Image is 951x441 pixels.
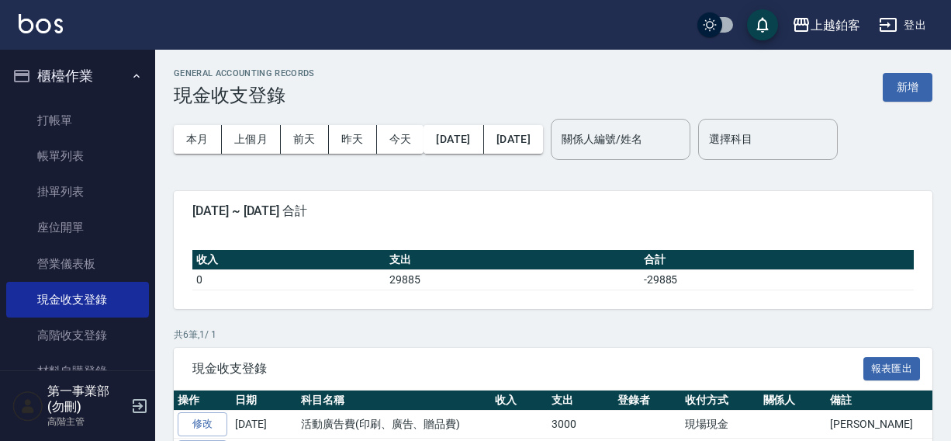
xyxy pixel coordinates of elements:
a: 新增 [883,79,932,94]
td: 活動廣告費(印刷、廣告、贈品費) [297,411,491,439]
th: 操作 [174,391,231,411]
p: 共 6 筆, 1 / 1 [174,328,932,342]
th: 收入 [491,391,548,411]
a: 報表匯出 [863,360,921,375]
td: 3000 [548,411,614,439]
img: Person [12,391,43,422]
th: 日期 [231,391,297,411]
button: 櫃檯作業 [6,56,149,96]
button: 新增 [883,73,932,102]
a: 帳單列表 [6,138,149,174]
a: 打帳單 [6,102,149,138]
a: 材料自購登錄 [6,353,149,389]
th: 收付方式 [681,391,759,411]
h3: 現金收支登錄 [174,85,315,106]
td: [DATE] [231,411,297,439]
a: 座位開單 [6,210,149,245]
p: 高階主管 [47,415,126,429]
a: 高階收支登錄 [6,318,149,353]
button: save [747,9,778,40]
button: 上越鉑客 [786,9,866,41]
h5: 第一事業部 (勿刪) [47,384,126,415]
th: 合計 [640,250,914,270]
th: 科目名稱 [297,391,491,411]
th: 支出 [548,391,614,411]
a: 修改 [178,412,227,436]
button: [DATE] [424,125,483,154]
button: 今天 [377,125,424,154]
td: -29885 [640,269,914,290]
span: [DATE] ~ [DATE] 合計 [192,203,914,219]
button: [DATE] [484,125,543,154]
button: 本月 [174,125,222,154]
button: 昨天 [329,125,377,154]
td: 現場現金 [681,411,759,439]
th: 關係人 [759,391,827,411]
td: 0 [192,269,386,290]
button: 上個月 [222,125,281,154]
button: 登出 [873,11,932,40]
a: 營業儀表板 [6,246,149,282]
td: 29885 [386,269,639,290]
th: 登錄者 [614,391,681,411]
a: 現金收支登錄 [6,282,149,318]
th: 收入 [192,250,386,270]
button: 前天 [281,125,329,154]
th: 支出 [386,250,639,270]
h2: GENERAL ACCOUNTING RECORDS [174,68,315,78]
div: 上越鉑客 [811,16,860,35]
a: 掛單列表 [6,174,149,210]
img: Logo [19,14,63,33]
span: 現金收支登錄 [192,361,863,377]
button: 報表匯出 [863,357,921,381]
